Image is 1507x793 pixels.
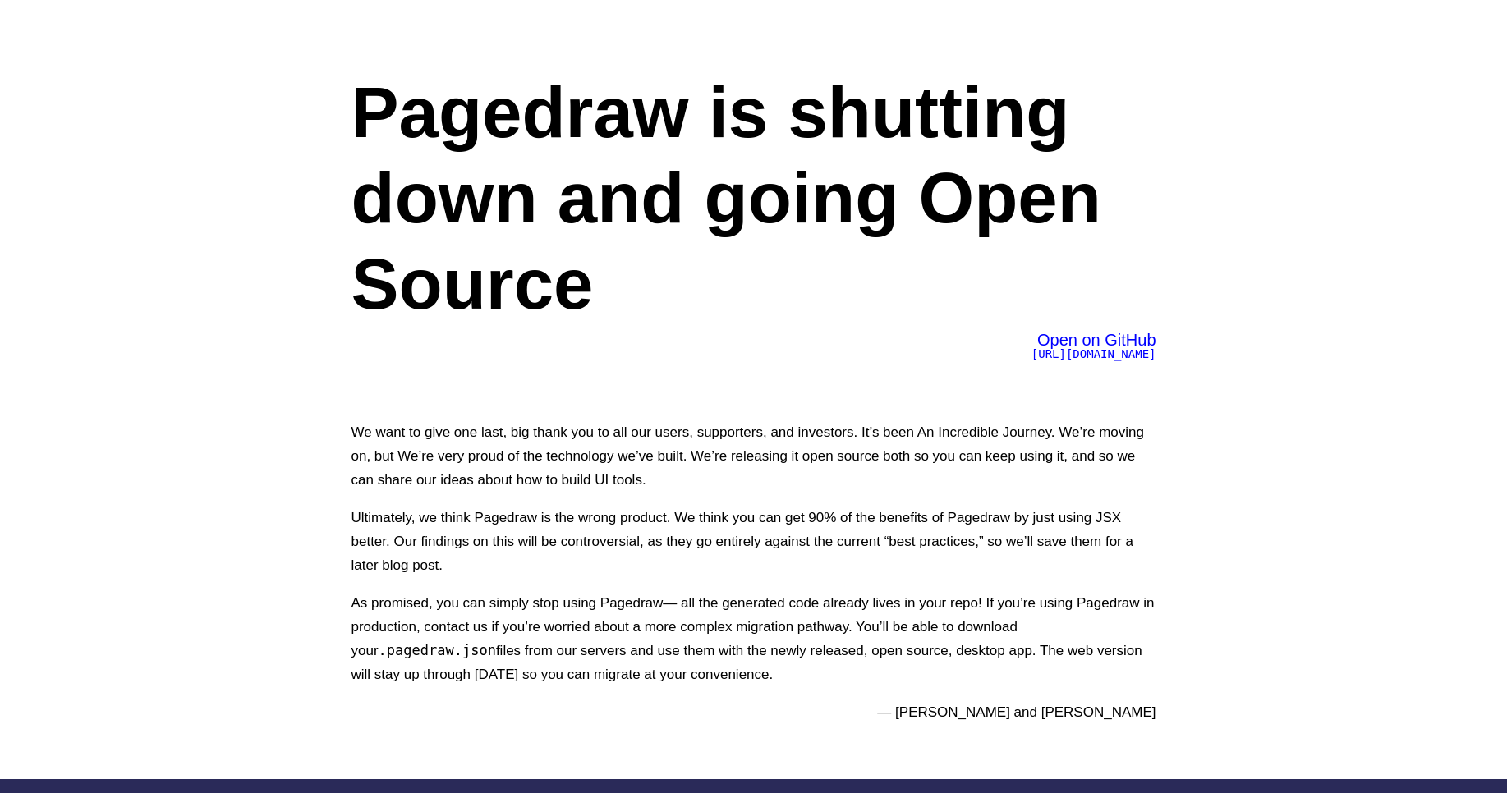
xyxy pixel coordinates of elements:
p: Ultimately, we think Pagedraw is the wrong product. We think you can get 90% of the benefits of P... [351,506,1156,577]
p: — [PERSON_NAME] and [PERSON_NAME] [351,700,1156,724]
span: Open on GitHub [1037,331,1156,349]
a: Open on GitHub[URL][DOMAIN_NAME] [1031,334,1156,360]
p: We want to give one last, big thank you to all our users, supporters, and investors. It’s been An... [351,420,1156,492]
h1: Pagedraw is shutting down and going Open Source [351,70,1156,327]
p: As promised, you can simply stop using Pagedraw— all the generated code already lives in your rep... [351,591,1156,686]
span: [URL][DOMAIN_NAME] [1031,347,1156,360]
code: .pagedraw.json [379,642,496,658]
